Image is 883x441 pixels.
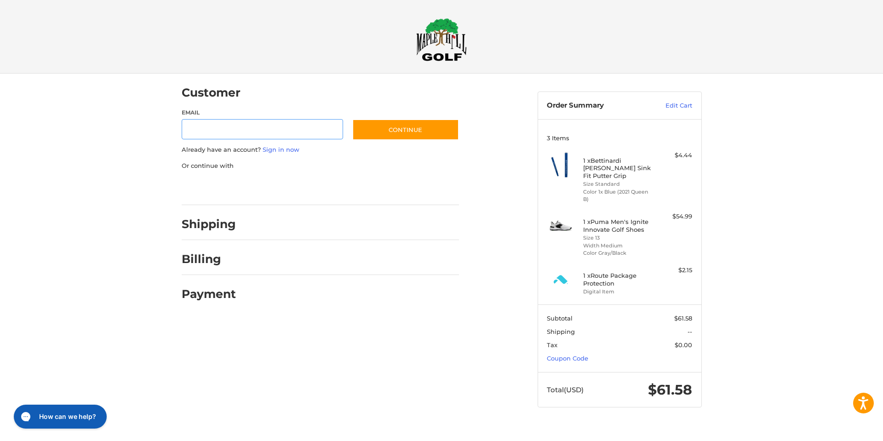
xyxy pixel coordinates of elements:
[583,242,654,250] li: Width Medium
[583,288,654,296] li: Digital Item
[263,146,299,153] a: Sign in now
[547,328,575,335] span: Shipping
[416,18,467,61] img: Maple Hill Golf
[675,341,692,349] span: $0.00
[583,157,654,179] h4: 1 x Bettinardi [PERSON_NAME] Sink Fit Putter Grip
[257,179,326,196] iframe: PayPal-paylater
[182,217,236,231] h2: Shipping
[182,161,459,171] p: Or continue with
[547,101,646,110] h3: Order Summary
[182,287,236,301] h2: Payment
[334,179,403,196] iframe: PayPal-venmo
[547,355,588,362] a: Coupon Code
[547,315,573,322] span: Subtotal
[648,381,692,398] span: $61.58
[182,86,241,100] h2: Customer
[9,401,109,432] iframe: Gorgias live chat messenger
[583,272,654,287] h4: 1 x Route Package Protection
[547,385,584,394] span: Total (USD)
[583,249,654,257] li: Color Gray/Black
[182,252,235,266] h2: Billing
[547,341,557,349] span: Tax
[182,109,344,117] label: Email
[182,145,459,155] p: Already have an account?
[688,328,692,335] span: --
[178,179,247,196] iframe: PayPal-paypal
[583,180,654,188] li: Size Standard
[674,315,692,322] span: $61.58
[352,119,459,140] button: Continue
[656,212,692,221] div: $54.99
[583,188,654,203] li: Color 1x Blue (2021 Queen B)
[656,266,692,275] div: $2.15
[547,134,692,142] h3: 3 Items
[583,234,654,242] li: Size 13
[646,101,692,110] a: Edit Cart
[656,151,692,160] div: $4.44
[583,218,654,233] h4: 1 x Puma Men's Ignite Innovate Golf Shoes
